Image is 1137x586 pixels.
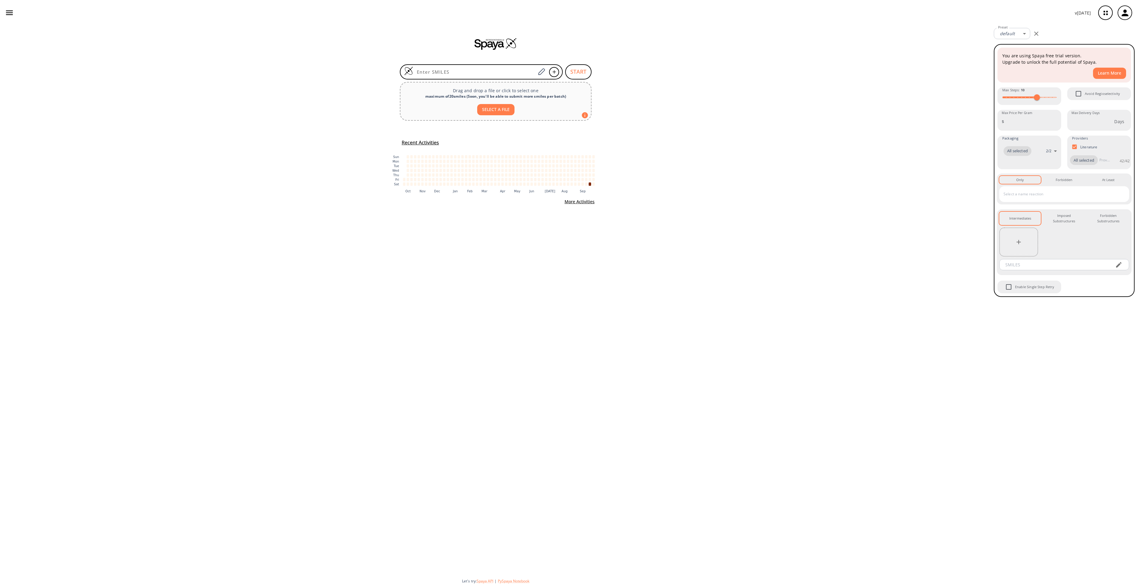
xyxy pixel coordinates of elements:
[1002,189,1117,199] input: Select a name reaction
[1002,136,1018,141] span: Packaging
[405,189,586,193] g: x-axis tick label
[1071,111,1100,115] label: Max Delivery Days
[1048,213,1080,224] div: Imposed Substructures
[1046,148,1051,153] p: 2 / 2
[1002,281,1015,293] span: Enable Single Step Retry
[562,196,597,207] button: More Activities
[394,183,399,186] text: Sat
[1085,91,1120,96] span: Avoid Regioselectivity
[405,87,586,94] p: Drag and drop a file or click to select one
[1075,10,1091,16] p: v [DATE]
[998,25,1008,30] label: Preset
[500,189,505,193] text: Apr
[529,189,534,193] text: Jun
[1093,68,1126,79] button: Learn More
[1088,212,1129,225] button: Forbidden Substructures
[434,189,440,193] text: Dec
[395,178,399,181] text: Fri
[462,578,989,584] div: Let's try:
[997,280,1062,294] div: When Single Step Retry is enabled, if no route is found during retrosynthesis, a retry is trigger...
[514,189,520,193] text: May
[453,189,458,193] text: Jan
[393,160,399,163] text: Mon
[999,176,1041,184] button: Only
[1015,284,1054,290] span: Enable Single Step Retry
[420,189,426,193] text: Nov
[565,64,592,79] button: START
[580,189,585,193] text: Sep
[393,155,399,159] text: Sun
[498,578,529,584] button: PySpaya Notebook
[393,173,399,177] text: Thu
[1080,144,1098,150] p: Literature
[1072,87,1085,100] span: Avoid Regioselectivity
[413,69,536,75] input: Enter SMILES
[467,189,473,193] text: Feb
[477,578,493,584] button: Spaya API
[1002,52,1126,65] p: You are using Spaya free trial version. Upgrade to unlock the full potential of Spaya.
[1009,216,1031,221] div: Intermediates
[1002,118,1004,125] p: $
[1021,88,1024,92] strong: 10
[1092,213,1124,224] div: Forbidden Substructures
[545,189,555,193] text: [DATE]
[1088,176,1129,184] button: At Least
[1001,259,1110,270] input: SMILES
[404,66,413,76] img: Logo Spaya
[403,155,595,186] g: cell
[1102,177,1115,183] div: At Least
[405,94,586,99] div: maximum of 20 smiles ( Soon, you'll be able to submit more smiles per batch )
[477,104,515,115] button: SELECT A FILE
[1114,118,1124,125] p: Days
[402,140,439,146] h5: Recent Activities
[493,578,498,584] span: |
[999,212,1041,225] button: Intermediates
[399,138,441,148] button: Recent Activities
[1000,31,1015,36] em: default
[1120,158,1130,163] p: 42 / 42
[1004,148,1031,154] span: All selected
[1098,155,1111,165] input: Provider name
[1070,157,1098,163] span: All selected
[1043,176,1085,184] button: Forbidden
[1072,136,1088,141] span: Providers
[1002,87,1024,93] span: Max Steps :
[562,189,568,193] text: Aug
[405,189,411,193] text: Oct
[392,155,399,186] g: y-axis tick label
[1002,111,1032,115] label: Max Price Per Gram
[481,189,488,193] text: Mar
[392,169,399,172] text: Wed
[393,164,399,168] text: Tue
[1043,212,1085,225] button: Imposed Substructures
[1016,177,1024,183] div: Only
[1056,177,1072,183] div: Forbidden
[474,38,517,50] img: Spaya logo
